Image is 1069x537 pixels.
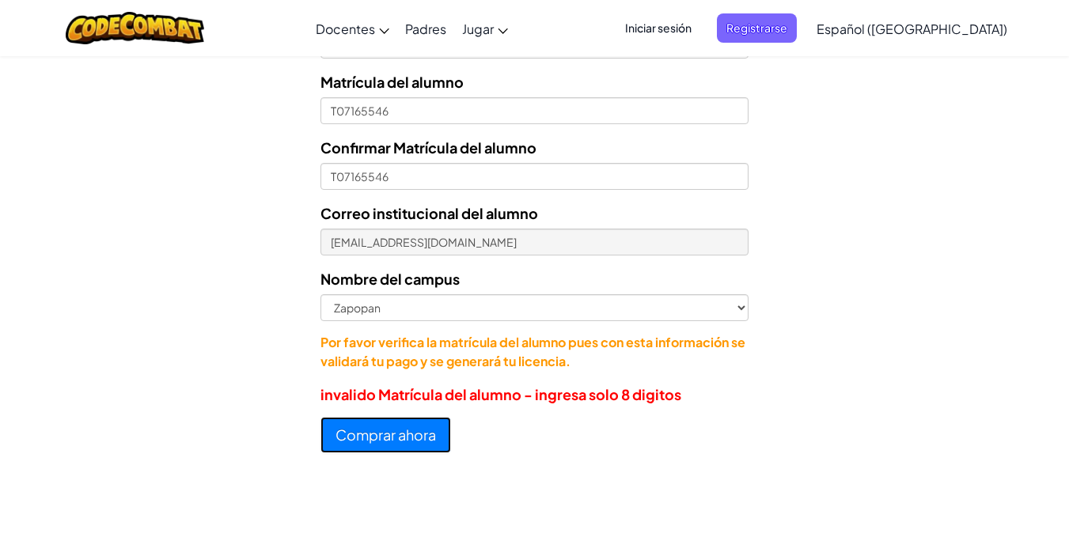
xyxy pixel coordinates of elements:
[809,7,1015,50] a: Español ([GEOGRAPHIC_DATA])
[320,136,536,159] label: Confirmar Matrícula del alumno
[320,333,748,371] p: Por favor verifica la matrícula del alumno pues con esta información se validará tu pago y se gen...
[316,21,375,37] span: Docentes
[717,13,797,43] button: Registrarse
[397,7,454,50] a: Padres
[66,12,204,44] img: CodeCombat logo
[320,417,451,453] button: Comprar ahora
[616,13,701,43] button: Iniciar sesión
[320,383,748,406] p: invalido Matrícula del alumno - ingresa solo 8 digitos
[320,267,460,290] label: Nombre del campus
[320,70,464,93] label: Matrícula del alumno
[454,7,516,50] a: Jugar
[817,21,1007,37] span: Español ([GEOGRAPHIC_DATA])
[462,21,494,37] span: Jugar
[308,7,397,50] a: Docentes
[320,202,538,225] label: Correo institucional del alumno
